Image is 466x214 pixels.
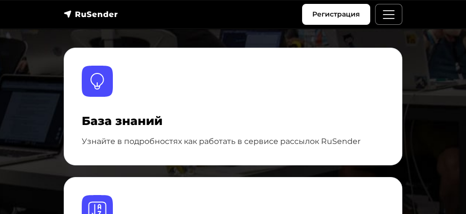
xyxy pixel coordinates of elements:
a: База знаний База знаний Узнайте в подробностях как работать в сервисе рассылок RuSender [64,48,402,166]
img: RuSender [64,9,118,19]
h4: База знаний [82,114,384,128]
a: Регистрация [302,4,370,25]
p: Узнайте в подробностях как работать в сервисе рассылок RuSender [82,136,384,147]
img: База знаний [82,66,113,97]
button: Меню [375,4,402,25]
